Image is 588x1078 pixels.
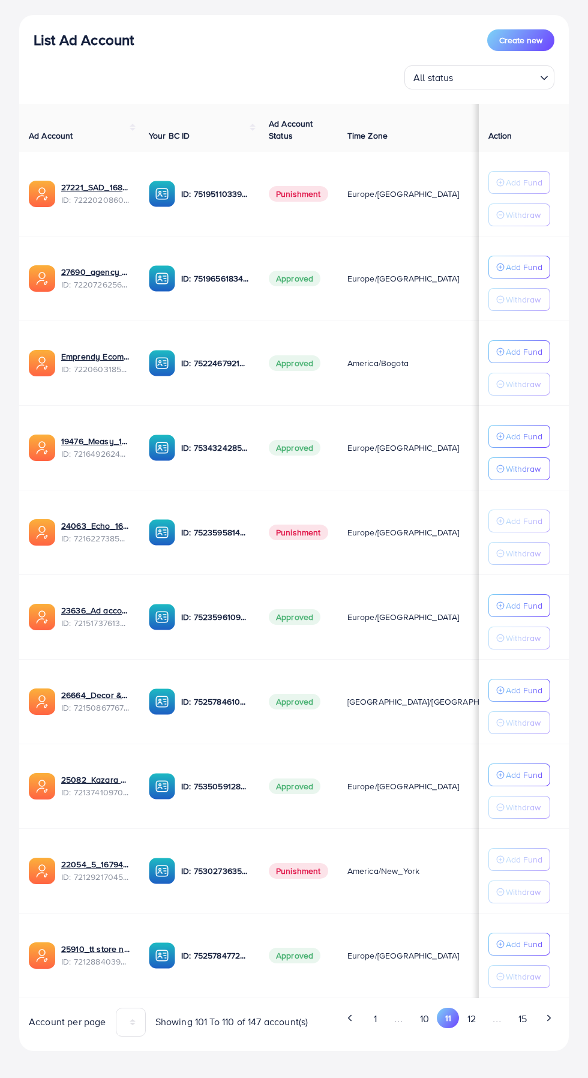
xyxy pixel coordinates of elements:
a: 19476_Measy_1680223835600 [61,435,130,447]
input: Search for option [457,67,535,86]
span: Europe/[GEOGRAPHIC_DATA] [347,273,460,285]
span: Europe/[GEOGRAPHIC_DATA] [347,442,460,454]
p: Add Fund [506,345,542,359]
p: Add Fund [506,514,542,528]
span: Approved [269,694,320,709]
span: ID: 7220603185000480770 [61,363,130,375]
span: America/New_York [347,865,420,877]
p: ID: 7522467921499799553 [181,356,250,370]
p: Withdraw [506,969,541,984]
button: Add Fund [488,848,550,871]
span: Your BC ID [149,130,190,142]
div: <span class='underline'>23636_Ad account Qulonia_1679937447297</span></br>7215173761379598337 [61,604,130,629]
div: <span class='underline'>24063_Echo_1680220651450</span></br>7216227385220300802 [61,520,130,544]
button: Go to page 11 [437,1008,459,1028]
div: <span class='underline'>22054_5_1679477490076</span></br>7212921704593522689 [61,858,130,883]
p: Withdraw [506,208,541,222]
button: Go to page 10 [412,1008,437,1030]
p: ID: 7525784772414111761 [181,948,250,963]
span: America/Bogota [347,357,409,369]
img: ic-ba-acc.ded83a64.svg [149,435,175,461]
span: Approved [269,609,320,625]
img: ic-ba-acc.ded83a64.svg [149,858,175,884]
button: Add Fund [488,340,550,363]
button: Withdraw [488,373,550,396]
img: ic-ba-acc.ded83a64.svg [149,265,175,292]
button: Go to next page [538,1008,559,1028]
img: ic-ba-acc.ded83a64.svg [149,942,175,969]
div: <span class='underline'>26664_Decor & More_1679906933157</span></br>7215086776757534722 [61,689,130,714]
span: Punishment [269,525,328,540]
button: Add Fund [488,763,550,786]
p: Add Fund [506,852,542,867]
span: All status [411,69,456,86]
p: Add Fund [506,937,542,951]
img: ic-ads-acc.e4c84228.svg [29,181,55,207]
p: Withdraw [506,377,541,391]
p: Add Fund [506,683,542,697]
span: Europe/[GEOGRAPHIC_DATA] [347,188,460,200]
p: ID: 7519656183406772225 [181,271,250,286]
p: Add Fund [506,598,542,613]
p: Withdraw [506,800,541,815]
a: 23636_Ad account Qulonia_1679937447297 [61,604,130,616]
img: ic-ba-acc.ded83a64.svg [149,350,175,376]
img: ic-ads-acc.e4c84228.svg [29,265,55,292]
img: ic-ba-acc.ded83a64.svg [149,773,175,799]
p: Withdraw [506,462,541,476]
p: Withdraw [506,885,541,899]
div: Search for option [404,65,554,89]
a: 27690_agency ad account_1681206350503 [61,266,130,278]
span: Approved [269,355,320,371]
span: ID: 7213741097078554625 [61,786,130,798]
button: Add Fund [488,171,550,194]
img: ic-ba-acc.ded83a64.svg [149,181,175,207]
span: Punishment [269,186,328,202]
p: ID: 7525784610279227409 [181,694,250,709]
span: Ad Account Status [269,118,313,142]
p: ID: 7523595814602784769 [181,525,250,540]
button: Withdraw [488,796,550,819]
span: ID: 7216227385220300802 [61,532,130,544]
a: 25910_tt store nl 21-03_1679395403022 [61,943,130,955]
span: Europe/[GEOGRAPHIC_DATA] [347,780,460,792]
img: ic-ads-acc.e4c84228.svg [29,688,55,715]
div: <span class='underline'>27221_SAD_1681507792366</span></br>7222020860717121538 [61,181,130,206]
div: <span class='underline'>19476_Measy_1680223835600</span></br>7216492624738402306 [61,435,130,460]
p: ID: 7535059128432181256 [181,779,250,793]
span: Account per page [29,1015,106,1029]
span: Approved [269,778,320,794]
div: <span class='underline'>25082_Kazara agency ad_1679586531535</span></br>7213741097078554625 [61,774,130,798]
p: ID: 7523596109601095697 [181,610,250,624]
p: Add Fund [506,260,542,274]
img: ic-ads-acc.e4c84228.svg [29,350,55,376]
button: Add Fund [488,679,550,702]
button: Add Fund [488,425,550,448]
button: Go to page 12 [459,1008,484,1030]
p: Withdraw [506,715,541,730]
img: ic-ba-acc.ded83a64.svg [149,519,175,546]
img: ic-ads-acc.e4c84228.svg [29,858,55,884]
img: ic-ads-acc.e4c84228.svg [29,604,55,630]
img: ic-ba-acc.ded83a64.svg [149,604,175,630]
div: <span class='underline'>Emprendy Ecomdy</span></br>7220603185000480770 [61,351,130,375]
button: Withdraw [488,203,550,226]
span: Europe/[GEOGRAPHIC_DATA] [347,526,460,538]
a: 25082_Kazara agency ad_1679586531535 [61,774,130,786]
button: Go to page 15 [510,1008,535,1030]
button: Withdraw [488,542,550,565]
button: Add Fund [488,510,550,532]
span: Create new [499,34,542,46]
span: ID: 7215173761379598337 [61,617,130,629]
a: Emprendy Ecomdy [61,351,130,363]
span: Punishment [269,863,328,879]
p: ID: 7534324285708468240 [181,441,250,455]
p: ID: 7530273635719004167 [181,864,250,878]
img: ic-ads-acc.e4c84228.svg [29,773,55,799]
span: ID: 7212884039676624898 [61,956,130,968]
button: Add Fund [488,933,550,956]
img: ic-ads-acc.e4c84228.svg [29,942,55,969]
span: Approved [269,948,320,963]
button: Withdraw [488,457,550,480]
span: Action [488,130,512,142]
